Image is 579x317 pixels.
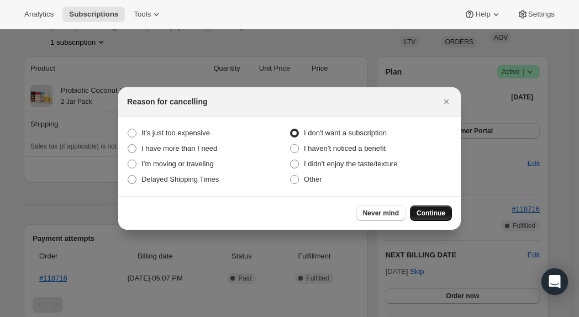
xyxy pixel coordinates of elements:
[141,175,219,183] span: Delayed Shipping Times
[141,129,210,137] span: It's just too expensive
[304,144,386,152] span: I haven’t noticed a benefit
[62,7,125,22] button: Subscriptions
[134,10,151,19] span: Tools
[304,129,387,137] span: I don't want a subscription
[127,7,169,22] button: Tools
[363,209,399,218] span: Never mind
[18,7,60,22] button: Analytics
[69,10,118,19] span: Subscriptions
[304,160,397,168] span: I didn't enjoy the taste/texture
[475,10,490,19] span: Help
[304,175,322,183] span: Other
[457,7,508,22] button: Help
[24,10,54,19] span: Analytics
[417,209,445,218] span: Continue
[528,10,555,19] span: Settings
[141,144,217,152] span: I have more than I need
[439,94,454,109] button: Close
[510,7,561,22] button: Settings
[356,205,406,221] button: Never mind
[141,160,214,168] span: I’m moving or traveling
[410,205,452,221] button: Continue
[541,268,568,295] div: Open Intercom Messenger
[127,96,207,107] h2: Reason for cancelling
